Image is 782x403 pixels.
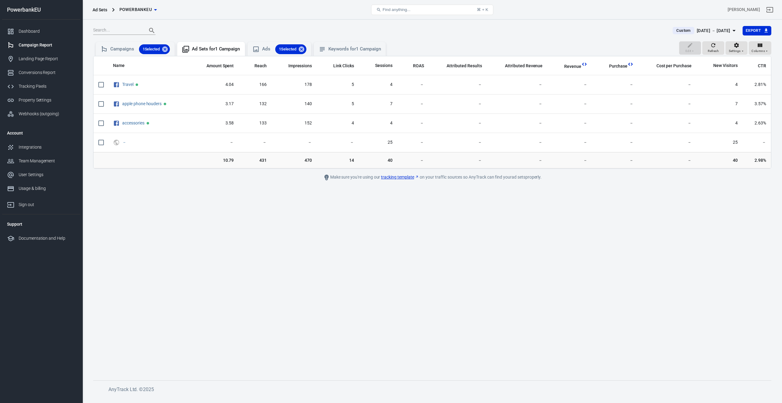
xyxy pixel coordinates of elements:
[439,62,482,69] span: The total conversions attributed according to your ad network (Facebook, Google, etc.)
[19,28,75,35] div: Dashboard
[113,120,120,127] svg: Facebook Ads
[144,23,159,38] button: Search
[2,79,80,93] a: Tracking Pixels
[247,62,267,69] span: The number of people who saw your ads at least once. Reach is different from impressions, which m...
[2,182,80,195] a: Usage & billing
[747,139,766,146] span: －
[19,42,75,48] div: Campaign Report
[364,139,393,146] span: 25
[477,7,488,12] div: ⌘ + K
[322,101,354,107] span: 5
[705,63,738,69] span: New Visitors
[19,56,75,62] div: Landing Page Report
[643,101,692,107] span: －
[122,102,163,106] span: apple phone houders
[371,5,493,15] button: Find anything...⌘ + K
[93,7,107,13] div: Ad Sets
[564,63,581,70] span: Total revenue calculated by AnyTrack.
[113,139,120,146] svg: UTM & Web Traffic
[382,7,410,12] span: Find anything...
[192,46,240,52] div: Ad Sets for 1 Campaign
[713,63,738,69] span: New Visitors
[601,63,627,69] span: Purchase
[136,83,138,86] span: Active
[747,101,766,107] span: 3.57%
[747,157,766,163] span: 2.98%
[492,139,543,146] span: －
[194,139,234,146] span: －
[402,139,424,146] span: －
[729,48,741,54] span: Settings
[2,66,80,79] a: Conversions Report
[2,217,80,231] li: Support
[405,62,424,69] span: The total return on ad spend
[113,63,133,69] span: Name
[110,44,170,54] div: Campaigns
[2,93,80,107] a: Property Settings
[413,63,424,69] span: ROAS
[2,107,80,121] a: Webhooks (outgoing)
[413,62,424,69] span: The total return on ad spend
[325,62,354,69] span: The number of clicks on links within the ad that led to advertiser-specified destinations
[243,139,266,146] span: －
[19,201,75,208] div: Sign out
[434,120,482,126] span: －
[113,63,125,69] span: Name
[322,82,354,88] span: 5
[762,2,777,17] a: Sign out
[581,61,587,67] svg: This column is calculated from AnyTrack real-time data
[333,63,354,69] span: Link Clicks
[19,235,75,242] div: Documentation and Help
[552,82,587,88] span: －
[2,195,80,212] a: Sign out
[199,62,234,69] span: The estimated total amount of money you've spent on your campaign, ad set or ad during its schedule.
[597,139,634,146] span: －
[375,63,393,69] span: Sessions
[564,64,581,70] span: Revenue
[164,103,166,105] span: Active
[276,157,312,163] span: 470
[643,120,692,126] span: －
[552,120,587,126] span: －
[333,62,354,69] span: The number of clicks on links within the ad that led to advertiser-specified destinations
[505,62,543,69] span: The total revenue attributed according to your ad network (Facebook, Google, etc.)
[117,4,159,15] button: PowerbankEU
[747,120,766,126] span: 2.63%
[147,122,149,124] span: Active
[609,63,627,69] span: Purchase
[295,174,570,181] div: Make sure you're using our on your traffic sources so AnyTrack can find your ad sets properly.
[668,26,742,36] button: Custom[DATE] － [DATE]
[702,41,724,55] button: Refresh
[597,82,634,88] span: －
[194,82,234,88] span: 4.04
[276,101,312,107] span: 140
[122,82,133,87] a: Travel
[276,139,312,146] span: －
[276,120,312,126] span: 152
[434,139,482,146] span: －
[402,82,424,88] span: －
[122,101,162,106] a: apple phone houders
[701,101,738,107] span: 7
[322,157,354,163] span: 14
[19,69,75,76] div: Conversions Report
[643,139,692,146] span: －
[643,157,692,163] span: －
[697,27,730,35] div: [DATE] － [DATE]
[19,158,75,164] div: Team Management
[194,120,234,126] span: 3.58
[402,157,424,163] span: －
[597,157,634,163] span: －
[243,157,266,163] span: 431
[434,157,482,163] span: －
[93,56,771,168] div: scrollable content
[122,121,145,125] span: accessories
[19,172,75,178] div: User Settings
[597,120,634,126] span: －
[725,41,747,55] button: Settings
[492,82,543,88] span: －
[19,97,75,103] div: Property Settings
[497,62,543,69] span: The total revenue attributed according to your ad network (Facebook, Google, etc.)
[708,48,719,54] span: Refresh
[122,82,134,87] span: Travel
